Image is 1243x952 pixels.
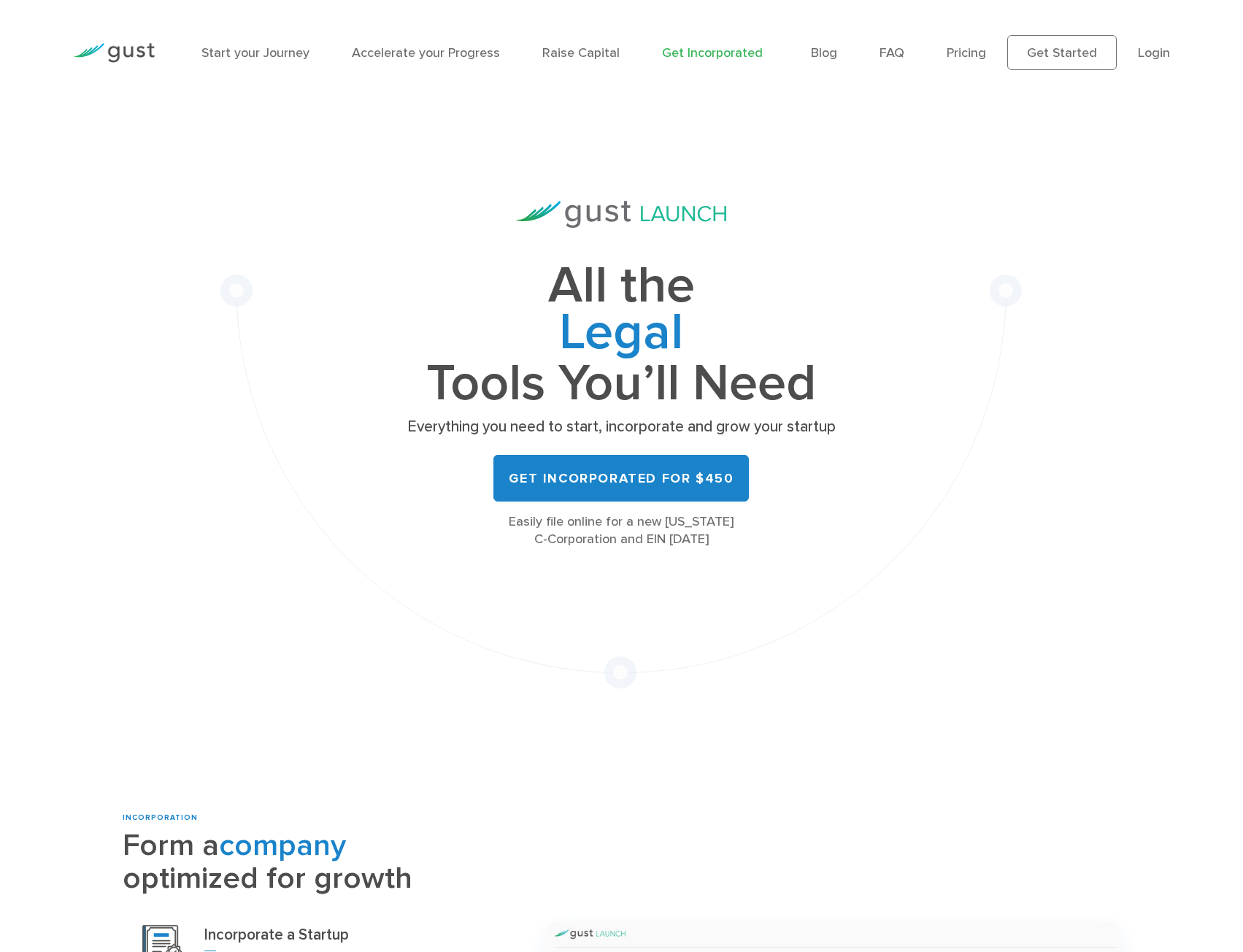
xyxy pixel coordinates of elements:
div: INCORPORATION [123,813,526,824]
span: company [219,827,346,864]
a: Get Incorporated for $450 [493,455,749,502]
a: Pricing [947,45,986,61]
h2: Form a optimized for growth [123,829,526,897]
img: Gust Launch Logo [516,201,726,228]
a: Start your Journey [201,45,309,61]
div: Easily file online for a new [US_STATE] C-Corporation and EIN [DATE] [402,513,840,548]
a: Get Incorporated [662,45,763,61]
a: Get Started [1007,35,1117,70]
h1: All the Tools You’ll Need [402,263,840,407]
h3: Incorporate a Startup [204,925,506,951]
span: Legal [402,310,840,361]
a: Raise Capital [542,45,620,61]
a: Blog [811,45,837,61]
p: Everything you need to start, incorporate and grow your startup [402,417,840,437]
a: Accelerate your Progress [352,45,500,61]
img: Gust Logo [73,43,155,63]
a: FAQ [880,45,904,61]
a: Login [1138,45,1170,61]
